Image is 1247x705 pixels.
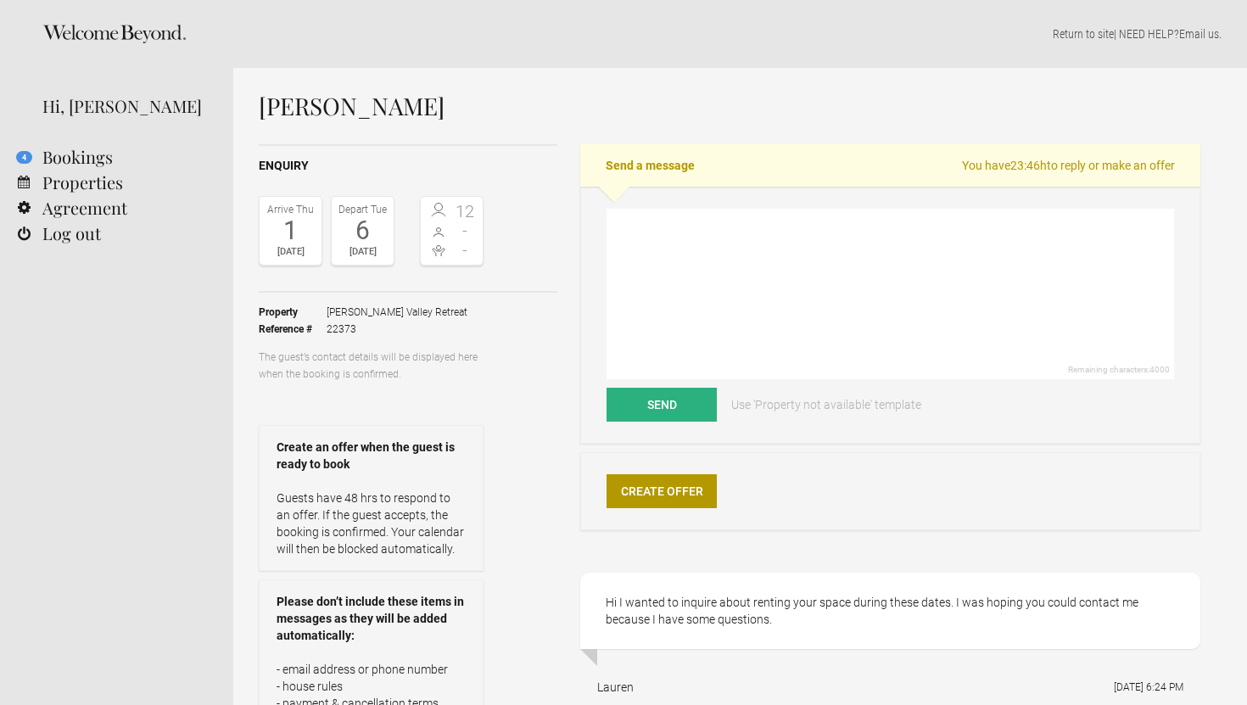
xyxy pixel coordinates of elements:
[327,304,467,321] span: [PERSON_NAME] Valley Retreat
[264,243,317,260] div: [DATE]
[580,144,1200,187] h2: Send a message
[607,388,717,422] button: Send
[42,93,208,119] div: Hi, [PERSON_NAME]
[259,25,1222,42] p: | NEED HELP? .
[259,321,327,338] strong: Reference #
[336,218,389,243] div: 6
[259,304,327,321] strong: Property
[452,222,479,239] span: -
[452,203,479,220] span: 12
[580,573,1200,649] div: Hi I wanted to inquire about renting your space during these dates. I was hoping you could contac...
[277,439,466,473] strong: Create an offer when the guest is ready to book
[336,243,389,260] div: [DATE]
[597,679,634,696] div: Lauren
[1114,681,1183,693] flynt-date-display: [DATE] 6:24 PM
[336,201,389,218] div: Depart Tue
[327,321,467,338] span: 22373
[277,593,466,644] strong: Please don’t include these items in messages as they will be added automatically:
[1179,27,1219,41] a: Email us
[962,157,1175,174] span: You have to reply or make an offer
[719,388,933,422] a: Use 'Property not available' template
[264,201,317,218] div: Arrive Thu
[16,151,32,164] flynt-notification-badge: 4
[607,474,717,508] a: Create Offer
[264,218,317,243] div: 1
[1010,159,1047,172] flynt-countdown: 23:46h
[259,349,484,383] p: The guest’s contact details will be displayed here when the booking is confirmed.
[259,157,557,175] h2: Enquiry
[452,242,479,259] span: -
[259,93,1200,119] h1: [PERSON_NAME]
[277,490,466,557] p: Guests have 48 hrs to respond to an offer. If the guest accepts, the booking is confirmed. Your c...
[1053,27,1114,41] a: Return to site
